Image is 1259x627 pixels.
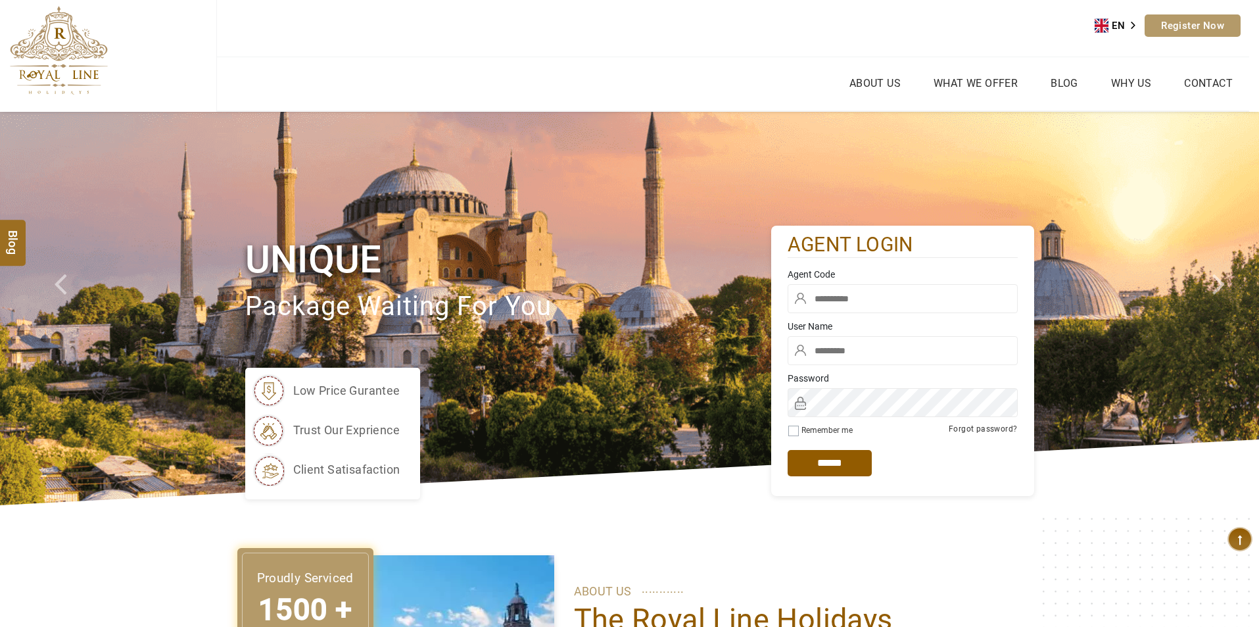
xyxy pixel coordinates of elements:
a: Check next image [1196,112,1259,505]
a: Blog [1047,74,1081,93]
span: ............ [642,579,684,599]
a: About Us [846,74,904,93]
div: Language [1095,16,1145,36]
p: ABOUT US [574,582,1014,601]
li: trust our exprience [252,414,400,447]
aside: Language selected: English [1095,16,1145,36]
li: low price gurantee [252,374,400,407]
label: User Name [788,320,1018,333]
label: Password [788,372,1018,385]
span: Blog [5,230,22,241]
h1: Unique [245,235,771,284]
a: Check next prev [37,112,101,505]
a: Why Us [1108,74,1154,93]
li: client satisafaction [252,453,400,486]
h2: agent login [788,232,1018,258]
a: Register Now [1145,14,1241,37]
a: EN [1095,16,1145,36]
label: Remember me [801,426,853,435]
p: package waiting for you [245,285,771,329]
label: Agent Code [788,268,1018,281]
a: What we Offer [930,74,1021,93]
img: The Royal Line Holidays [10,6,108,95]
a: Forgot password? [949,424,1017,434]
a: Contact [1181,74,1236,93]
